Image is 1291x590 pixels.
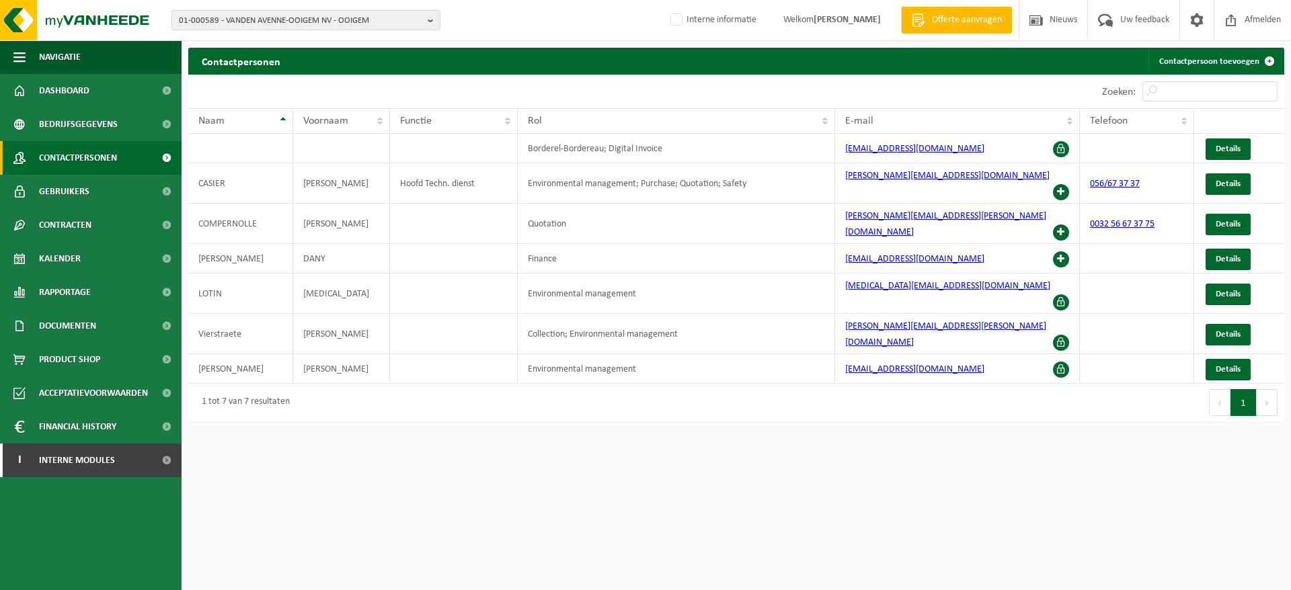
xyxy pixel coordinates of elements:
span: Bedrijfsgegevens [39,108,118,141]
span: Voornaam [303,116,348,126]
button: Next [1257,389,1278,416]
a: [PERSON_NAME][EMAIL_ADDRESS][DOMAIN_NAME] [845,171,1050,181]
span: Rapportage [39,276,91,309]
label: Zoeken: [1102,87,1136,97]
button: Previous [1209,389,1230,416]
a: Details [1206,359,1251,380]
h2: Contactpersonen [188,48,294,74]
a: 0032 56 67 37 75 [1090,219,1155,229]
td: [PERSON_NAME] [188,244,293,273]
td: Collection; Environmental management [518,314,836,354]
span: Details [1216,179,1241,188]
td: LOTIN [188,273,293,314]
td: [PERSON_NAME] [293,204,389,244]
span: 01-000589 - VANDEN AVENNE-OOIGEM NV - OOIGEM [179,11,422,31]
span: Naam [198,116,225,126]
td: Environmental management [518,273,836,314]
td: [PERSON_NAME] [188,354,293,384]
a: [PERSON_NAME][EMAIL_ADDRESS][PERSON_NAME][DOMAIN_NAME] [845,321,1046,347]
td: Environmental management [518,354,836,384]
a: [PERSON_NAME][EMAIL_ADDRESS][PERSON_NAME][DOMAIN_NAME] [845,211,1046,237]
td: Environmental management; Purchase; Quotation; Safety [518,163,836,204]
span: Gebruikers [39,175,89,208]
span: Details [1216,255,1241,263]
span: Details [1216,330,1241,339]
td: COMPERNOLLE [188,204,293,244]
td: [PERSON_NAME] [293,314,389,354]
button: 1 [1230,389,1257,416]
span: E-mail [845,116,873,126]
a: Contactpersoon toevoegen [1148,48,1283,75]
span: Offerte aanvragen [929,13,1005,27]
a: Details [1206,249,1251,270]
td: [MEDICAL_DATA] [293,273,389,314]
td: Borderel-Bordereau; Digital Invoice [518,134,836,163]
span: Details [1216,290,1241,298]
span: Documenten [39,309,96,343]
span: Contactpersonen [39,141,117,175]
td: [PERSON_NAME] [293,163,389,204]
span: Functie [400,116,432,126]
a: [EMAIL_ADDRESS][DOMAIN_NAME] [845,254,984,264]
span: I [13,444,26,477]
td: Hoofd Techn. dienst [390,163,518,204]
a: [MEDICAL_DATA][EMAIL_ADDRESS][DOMAIN_NAME] [845,281,1050,291]
span: Interne modules [39,444,115,477]
a: Details [1206,173,1251,195]
td: DANY [293,244,389,273]
span: Details [1216,144,1241,153]
label: Interne informatie [668,10,756,30]
span: Details [1216,365,1241,374]
td: CASIER [188,163,293,204]
span: Acceptatievoorwaarden [39,376,148,410]
td: Quotation [518,204,836,244]
span: Details [1216,220,1241,228]
a: Details [1206,214,1251,235]
span: Navigatie [39,40,81,74]
td: [PERSON_NAME] [293,354,389,384]
span: Product Shop [39,343,100,376]
span: Telefoon [1090,116,1128,126]
div: 1 tot 7 van 7 resultaten [195,390,290,415]
a: Details [1206,138,1251,160]
span: Kalender [39,242,81,276]
span: Contracten [39,208,91,242]
a: Details [1206,324,1251,345]
span: Financial History [39,410,116,444]
button: 01-000589 - VANDEN AVENNE-OOIGEM NV - OOIGEM [171,10,440,30]
span: Rol [528,116,542,126]
td: Finance [518,244,836,273]
td: Vierstraete [188,314,293,354]
span: Dashboard [39,74,89,108]
a: [EMAIL_ADDRESS][DOMAIN_NAME] [845,144,984,154]
a: [EMAIL_ADDRESS][DOMAIN_NAME] [845,364,984,374]
a: 056/67 37 37 [1090,179,1140,189]
a: Offerte aanvragen [901,7,1012,34]
a: Details [1206,284,1251,305]
strong: [PERSON_NAME] [814,15,881,25]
